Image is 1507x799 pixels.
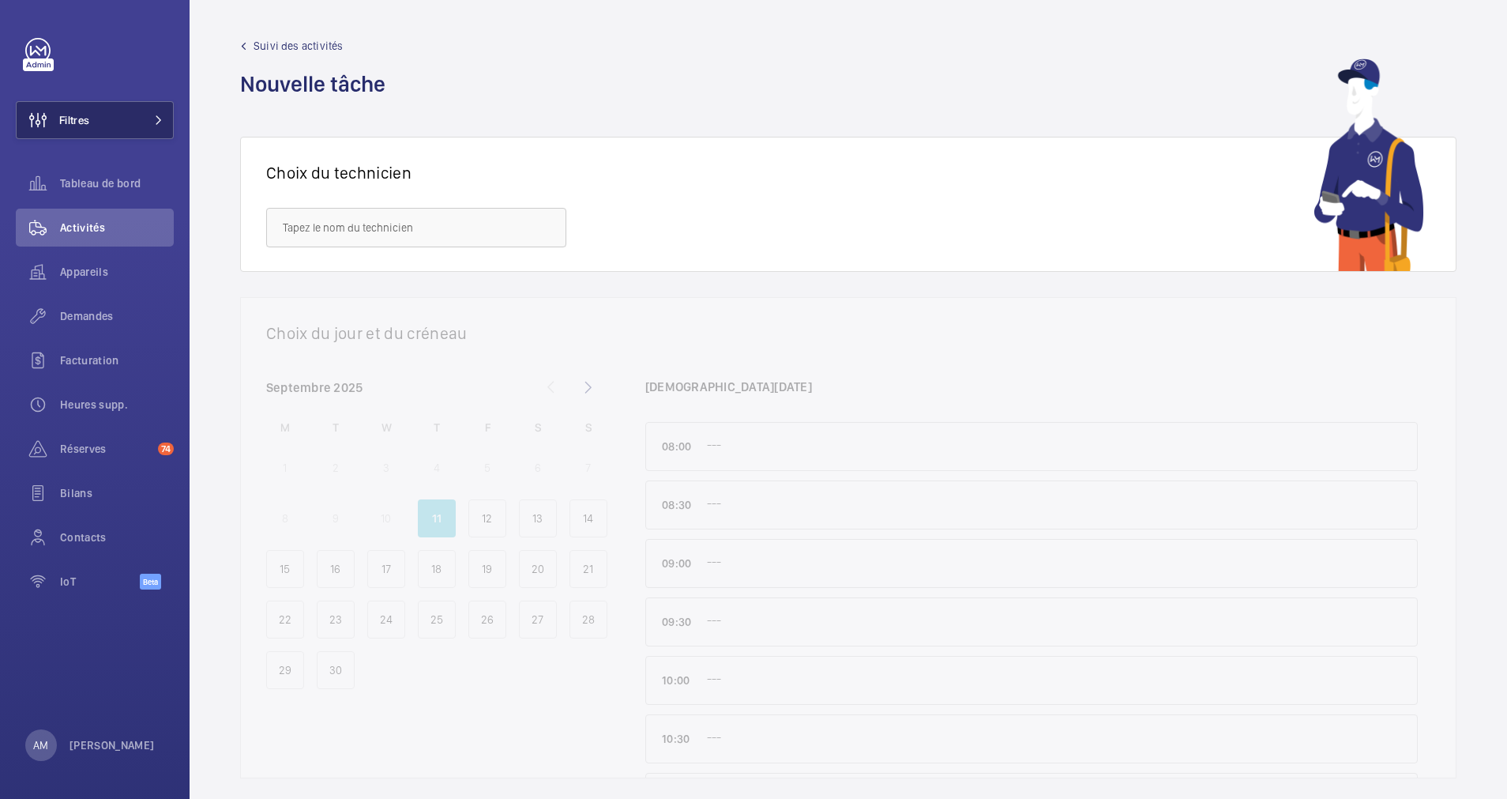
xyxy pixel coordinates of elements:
[60,574,140,590] span: IoT
[33,737,48,753] p: AM
[60,485,174,501] span: Bilans
[70,737,155,753] p: [PERSON_NAME]
[60,175,174,191] span: Tableau de bord
[266,208,566,247] input: Tapez le nom du technicien
[60,352,174,368] span: Facturation
[158,443,174,455] span: 74
[60,308,174,324] span: Demandes
[1313,58,1424,271] img: mechanic using app
[16,101,174,139] button: Filtres
[254,38,343,54] span: Suivi des activités
[60,264,174,280] span: Appareils
[59,112,89,128] span: Filtres
[140,574,161,590] span: Beta
[60,530,174,545] span: Contacts
[240,70,395,99] h1: Nouvelle tâche
[266,163,412,183] h1: Choix du technicien
[60,220,174,236] span: Activités
[60,397,174,413] span: Heures supp.
[60,441,152,457] span: Réserves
